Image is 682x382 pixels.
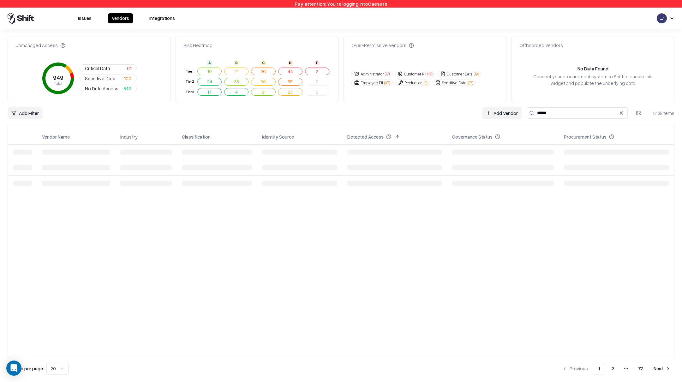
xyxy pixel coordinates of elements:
[278,88,302,96] button: 27
[53,74,63,81] tspan: 949
[108,13,133,23] button: Vendors
[650,363,674,374] button: Next
[80,75,137,82] button: Sensitive Data100
[577,65,608,72] div: No Data Found
[351,80,393,86] button: Employee PII(37)
[251,88,275,96] button: 9
[385,71,390,77] span: ( 17 )
[607,363,619,374] button: 2
[314,60,320,65] div: F
[80,64,137,72] button: Critical Data61
[262,134,294,140] div: Identity Source
[351,71,392,77] button: Administrator(17)
[251,78,275,86] button: 36
[438,71,481,77] button: Customer Data(19)
[305,68,329,75] button: 2
[433,80,476,86] button: Sensitive Data(27)
[234,60,239,65] div: B
[424,80,427,86] span: ( 3 )
[482,107,522,119] a: Add Vendor
[428,71,432,77] span: ( 17 )
[183,42,212,49] div: Risk Heatmap
[468,80,473,86] span: ( 27 )
[197,78,222,86] button: 24
[519,42,563,49] div: Offboarded Vendors
[351,42,414,49] div: Over-Permissive Vendors
[127,65,131,72] span: 61
[564,134,607,140] div: Procurement Status
[278,68,302,75] button: 44
[558,363,674,374] nav: pagination
[185,89,195,95] div: Tier 3
[395,71,435,77] button: Customer PII(17)
[120,134,138,140] div: Industry
[185,69,195,74] div: Tier 1
[278,78,302,86] button: 55
[8,365,44,372] p: Results per page:
[474,71,478,77] span: ( 19 )
[452,134,493,140] div: Governance Status
[85,75,115,82] span: Sensitive Data
[197,68,222,75] button: 10
[347,134,384,140] div: Detected Access
[384,80,390,86] span: ( 37 )
[85,65,110,72] span: Critical Data
[54,81,62,86] tspan: Total
[649,110,674,116] div: 1.43k items
[74,13,95,23] button: Issues
[633,363,649,374] button: 72
[532,73,654,87] div: Connect your procurement system to Shift to enable this widget and populate the underlying data
[42,134,70,140] div: Vendor Name
[593,363,605,374] button: 1
[146,13,179,23] button: Integrations
[182,134,211,140] div: Classification
[288,60,293,65] div: D
[207,60,212,65] div: A
[224,88,248,96] button: 4
[6,361,21,376] div: Open Intercom Messenger
[8,107,43,119] button: Add Filter
[124,75,131,82] span: 100
[395,80,430,86] button: Production(3)
[224,78,248,86] button: 38
[197,88,222,96] button: 17
[261,60,266,65] div: C
[15,42,65,49] div: Unmanaged Access
[85,85,118,92] span: No Data Access
[80,85,137,92] button: No Data Access849
[251,68,275,75] button: 26
[123,85,131,92] span: 849
[224,68,248,75] button: 21
[185,79,195,84] div: Tier 2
